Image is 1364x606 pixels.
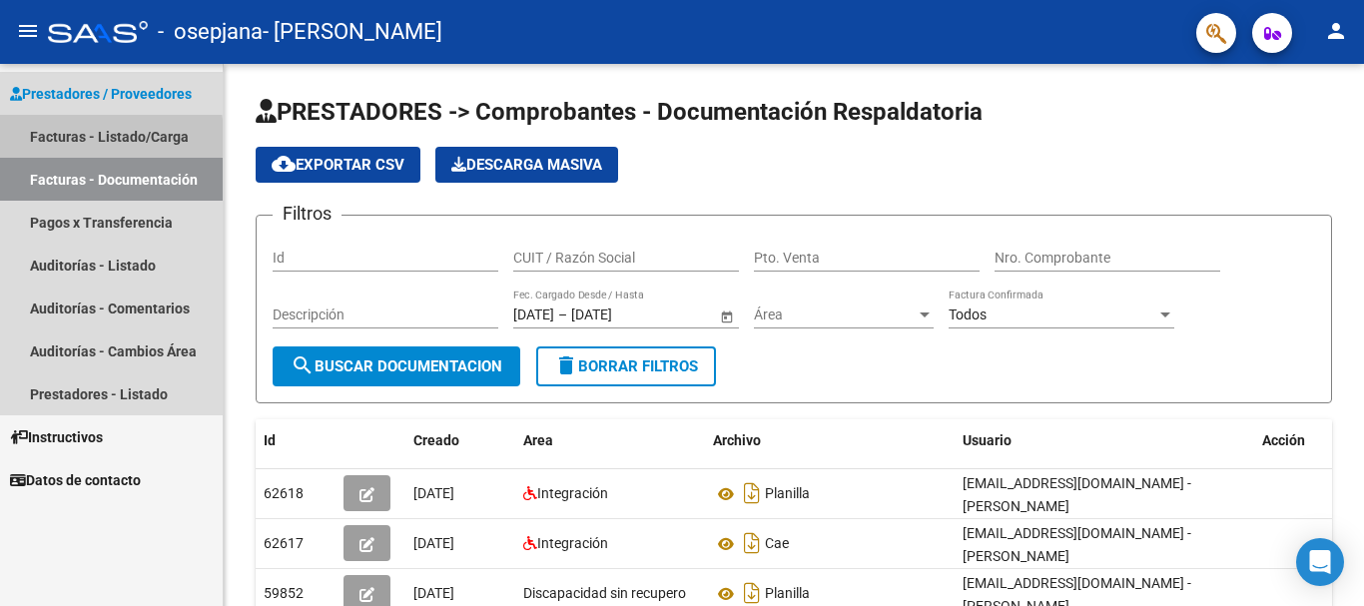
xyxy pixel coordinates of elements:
span: 62617 [264,535,304,551]
span: Integración [537,485,608,501]
span: [EMAIL_ADDRESS][DOMAIN_NAME] - [PERSON_NAME] [963,475,1191,514]
span: Area [523,432,553,448]
span: Usuario [963,432,1012,448]
span: 59852 [264,585,304,601]
span: - osepjana [158,10,263,54]
app-download-masive: Descarga masiva de comprobantes (adjuntos) [435,147,618,183]
mat-icon: delete [554,353,578,377]
span: – [558,306,567,323]
datatable-header-cell: Acción [1254,419,1354,462]
span: Descarga Masiva [451,156,602,174]
span: PRESTADORES -> Comprobantes - Documentación Respaldatoria [256,98,983,126]
input: End date [571,306,669,323]
datatable-header-cell: Creado [405,419,515,462]
span: [DATE] [413,485,454,501]
span: Planilla [765,586,810,602]
mat-icon: search [291,353,315,377]
span: [DATE] [413,585,454,601]
mat-icon: cloud_download [272,152,296,176]
i: Descargar documento [739,477,765,509]
div: Open Intercom Messenger [1296,538,1344,586]
span: Discapacidad sin recupero [523,585,686,601]
span: Datos de contacto [10,469,141,491]
button: Descarga Masiva [435,147,618,183]
input: Start date [513,306,554,323]
i: Descargar documento [739,527,765,559]
datatable-header-cell: Area [515,419,705,462]
span: Integración [537,535,608,551]
span: Archivo [713,432,761,448]
button: Buscar Documentacion [273,346,520,386]
span: Área [754,306,916,323]
span: Cae [765,536,789,552]
mat-icon: menu [16,19,40,43]
span: Exportar CSV [272,156,404,174]
span: Borrar Filtros [554,357,698,375]
span: Instructivos [10,426,103,448]
span: - [PERSON_NAME] [263,10,442,54]
button: Exportar CSV [256,147,420,183]
datatable-header-cell: Id [256,419,336,462]
span: Acción [1262,432,1305,448]
h3: Filtros [273,200,341,228]
button: Borrar Filtros [536,346,716,386]
button: Open calendar [716,305,737,326]
span: Creado [413,432,459,448]
span: [DATE] [413,535,454,551]
span: [EMAIL_ADDRESS][DOMAIN_NAME] - [PERSON_NAME] [963,525,1191,564]
span: Id [264,432,276,448]
span: Buscar Documentacion [291,357,502,375]
datatable-header-cell: Archivo [705,419,955,462]
mat-icon: person [1324,19,1348,43]
span: Todos [949,306,987,322]
span: 62618 [264,485,304,501]
span: Planilla [765,486,810,502]
datatable-header-cell: Usuario [955,419,1254,462]
span: Prestadores / Proveedores [10,83,192,105]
